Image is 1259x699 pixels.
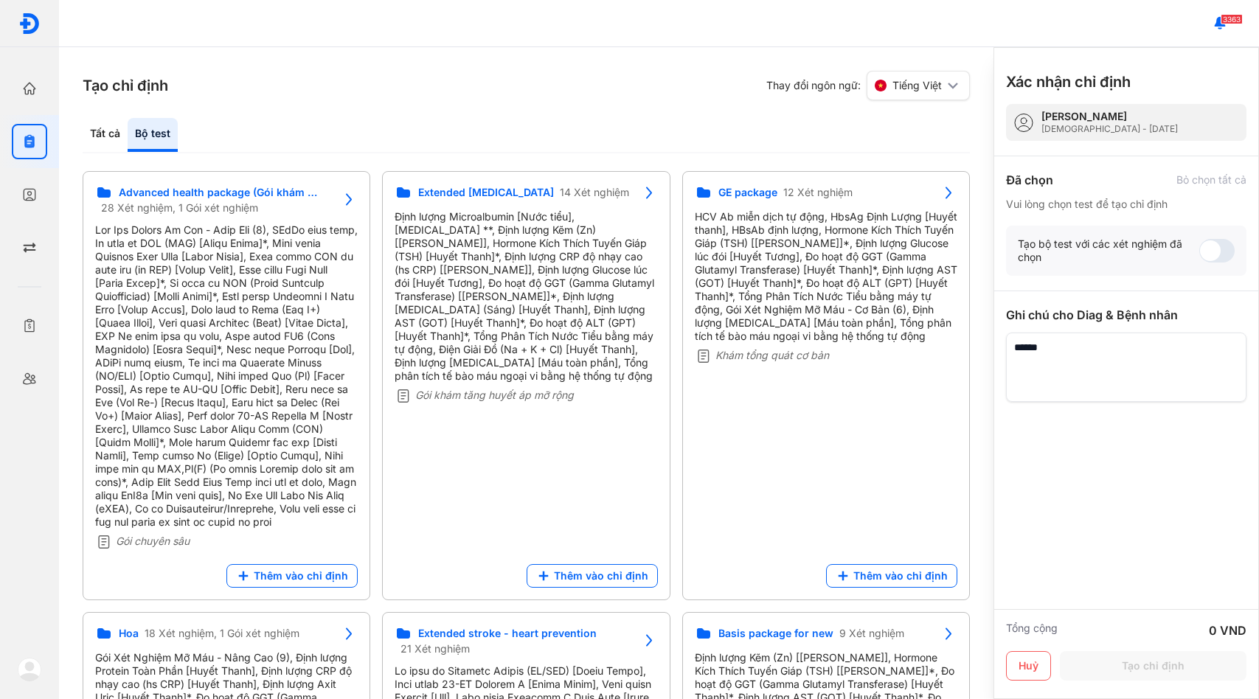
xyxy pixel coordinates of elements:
span: GE package [718,186,777,199]
span: Thêm vào chỉ định [254,569,348,582]
button: Thêm vào chỉ định [527,564,658,588]
span: Thêm vào chỉ định [853,569,948,582]
div: Tất cả [83,118,128,152]
span: Extended [MEDICAL_DATA] [418,186,554,199]
span: Advanced health package (Gói khám chuyên sâu) [119,186,319,199]
span: 12 Xét nghiệm [783,186,853,199]
span: 18 Xét nghiệm, 1 Gói xét nghiệm [145,627,299,640]
div: Gói chuyên sâu [95,535,358,552]
button: Thêm vào chỉ định [826,564,957,588]
img: logo [18,658,41,681]
span: 14 Xét nghiệm [560,186,629,199]
button: Huỷ [1006,651,1051,681]
div: Ghi chú cho Diag & Bệnh nhân [1006,306,1246,324]
span: Tiếng Việt [892,79,942,92]
div: Bộ test [128,118,178,152]
span: Hoa [119,627,139,640]
div: Lor Ips Dolors Am Con - Adip Eli (8), SEdDo eius temp, In utla et DOL (MAG) [Aliqu Enima]*, Mini ... [95,223,358,529]
span: Thêm vào chỉ định [554,569,648,582]
div: [DEMOGRAPHIC_DATA] - [DATE] [1041,123,1178,135]
img: logo [18,13,41,35]
span: 3363 [1221,14,1243,24]
span: Basis package for new [718,627,833,640]
div: Tạo bộ test với các xét nghiệm đã chọn [1018,237,1199,264]
span: 21 Xét nghiệm [400,642,470,655]
h3: Tạo chỉ định [83,75,168,96]
span: Extended stroke - heart prevention [418,627,597,640]
div: Thay đổi ngôn ngữ: [766,71,970,100]
div: Định lượng Microalbumin [Nước tiểu], [MEDICAL_DATA] **, Định lượng Kẽm (Zn) [[PERSON_NAME]], Horm... [395,210,657,383]
div: Bỏ chọn tất cả [1176,173,1246,187]
span: 28 Xét nghiệm, 1 Gói xét nghiệm [101,201,258,215]
div: 0 VND [1209,622,1246,639]
span: 9 Xét nghiệm [839,627,904,640]
div: Tổng cộng [1006,622,1058,639]
div: Vui lòng chọn test để tạo chỉ định [1006,198,1246,211]
div: Khám tổng quát cơ bản [695,349,957,366]
button: Tạo chỉ định [1060,651,1246,681]
div: Gói khám tăng huyết áp mỡ rộng [395,389,657,406]
div: [PERSON_NAME] [1041,110,1178,123]
button: Thêm vào chỉ định [226,564,358,588]
h3: Xác nhận chỉ định [1006,72,1131,92]
div: Đã chọn [1006,171,1053,189]
div: HCV Ab miễn dịch tự động, HbsAg Định Lượng [Huyết thanh], HBsAb định lượng, Hormone Kích Thích Tu... [695,210,957,343]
